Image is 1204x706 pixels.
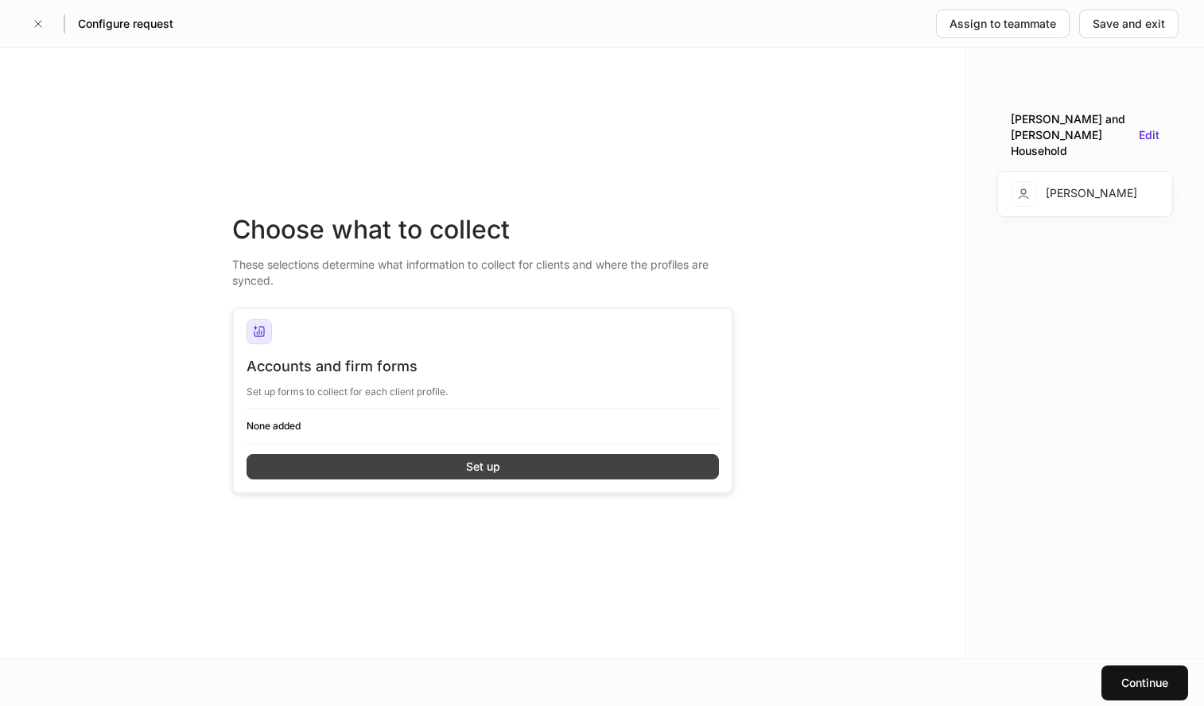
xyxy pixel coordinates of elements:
[247,454,719,479] button: Set up
[1079,10,1179,38] button: Save and exit
[232,212,733,247] div: Choose what to collect
[247,376,719,398] div: Set up forms to collect for each client profile.
[1093,16,1165,32] div: Save and exit
[1011,111,1132,159] div: [PERSON_NAME] and [PERSON_NAME] Household
[466,459,500,475] div: Set up
[950,16,1056,32] div: Assign to teammate
[1101,665,1188,700] button: Continue
[1121,675,1168,691] div: Continue
[247,357,719,376] div: Accounts and firm forms
[247,418,719,433] h6: None added
[1011,181,1137,207] div: [PERSON_NAME]
[1139,127,1159,144] button: Edit
[78,16,173,32] h5: Configure request
[232,247,733,289] div: These selections determine what information to collect for clients and where the profiles are syn...
[936,10,1070,38] button: Assign to teammate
